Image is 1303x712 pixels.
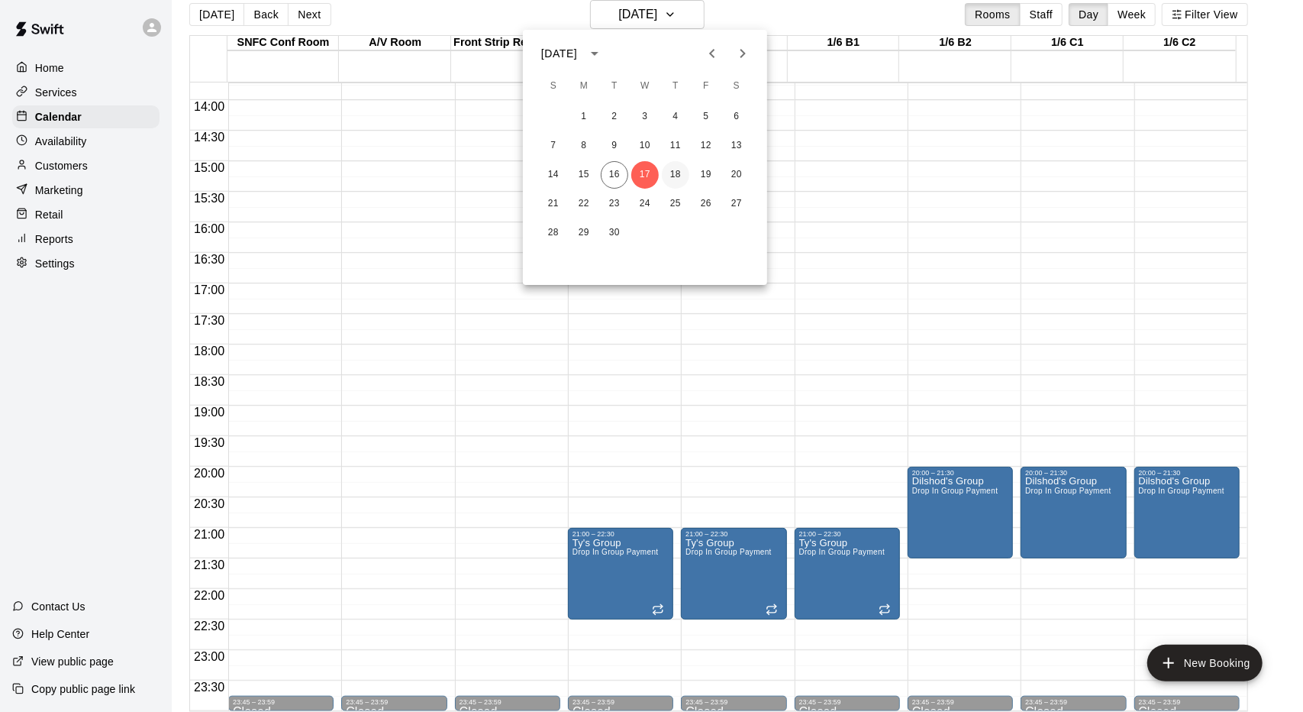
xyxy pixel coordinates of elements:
button: 26 [692,190,720,218]
button: 16 [601,161,628,189]
span: Wednesday [631,71,659,102]
div: [DATE] [541,46,577,62]
button: 21 [540,190,567,218]
span: Monday [570,71,598,102]
button: 23 [601,190,628,218]
button: 1 [570,103,598,131]
button: 18 [662,161,689,189]
button: 6 [723,103,750,131]
button: 10 [631,132,659,160]
button: 13 [723,132,750,160]
span: Friday [692,71,720,102]
button: 17 [631,161,659,189]
button: 29 [570,219,598,247]
button: 22 [570,190,598,218]
button: 8 [570,132,598,160]
button: 9 [601,132,628,160]
button: 19 [692,161,720,189]
button: 20 [723,161,750,189]
button: 25 [662,190,689,218]
button: 12 [692,132,720,160]
button: 28 [540,219,567,247]
button: 7 [540,132,567,160]
button: 30 [601,219,628,247]
button: 14 [540,161,567,189]
button: calendar view is open, switch to year view [582,40,608,66]
button: 27 [723,190,750,218]
button: 3 [631,103,659,131]
span: Saturday [723,71,750,102]
button: 5 [692,103,720,131]
span: Thursday [662,71,689,102]
span: Sunday [540,71,567,102]
button: 11 [662,132,689,160]
button: 2 [601,103,628,131]
button: 4 [662,103,689,131]
span: Tuesday [601,71,628,102]
button: Previous month [697,38,727,69]
button: 15 [570,161,598,189]
button: Next month [727,38,758,69]
button: 24 [631,190,659,218]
